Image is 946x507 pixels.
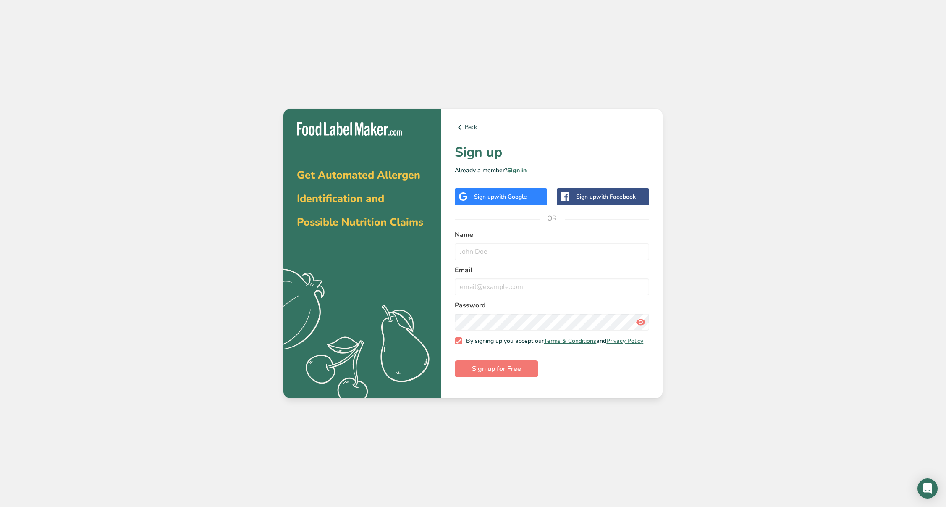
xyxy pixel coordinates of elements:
label: Password [455,300,649,310]
label: Email [455,265,649,275]
span: OR [540,206,565,231]
div: Open Intercom Messenger [917,478,938,499]
span: with Facebook [596,193,636,201]
a: Back [455,122,649,132]
a: Terms & Conditions [544,337,596,345]
span: Get Automated Allergen Identification and Possible Nutrition Claims [297,168,423,229]
div: Sign up [474,192,527,201]
span: with Google [494,193,527,201]
span: Sign up for Free [472,364,521,374]
p: Already a member? [455,166,649,175]
h1: Sign up [455,142,649,163]
div: Sign up [576,192,636,201]
input: email@example.com [455,278,649,295]
span: By signing up you accept our and [462,337,644,345]
label: Name [455,230,649,240]
a: Privacy Policy [606,337,643,345]
button: Sign up for Free [455,360,538,377]
img: Food Label Maker [297,122,402,136]
input: John Doe [455,243,649,260]
a: Sign in [507,166,527,174]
